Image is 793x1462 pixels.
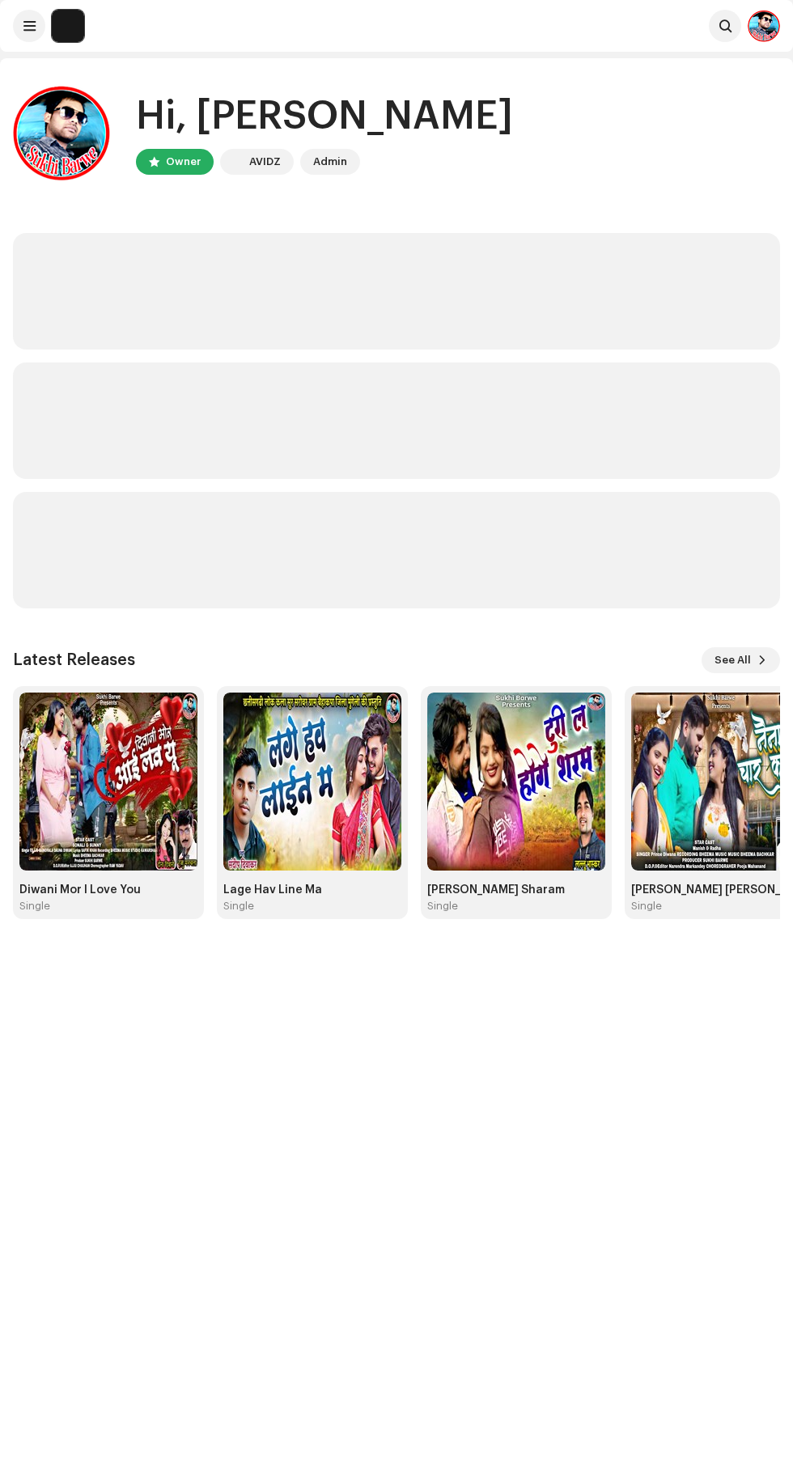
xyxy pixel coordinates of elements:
img: dda00147-e555-4b8c-a983-7fbd747006ce [19,693,197,871]
div: Lage Hav Line Ma [223,884,401,896]
img: ad164c85-d339-4ef5-937c-e58bfb9d3c7c [427,693,605,871]
button: See All [702,647,780,673]
div: Single [19,900,50,913]
span: See All [715,644,751,676]
img: fcb0bcac-50fc-47bd-9e66-358be25e92d9 [223,693,401,871]
div: Single [631,900,662,913]
div: Admin [313,152,347,172]
h3: Latest Releases [13,647,135,673]
img: 2a7802a0-e7fe-4d4e-8a4f-6335647a5562 [748,10,780,42]
div: Single [223,900,254,913]
div: AVIDZ [249,152,281,172]
div: Single [427,900,458,913]
img: 2a7802a0-e7fe-4d4e-8a4f-6335647a5562 [13,84,110,181]
div: [PERSON_NAME] Sharam [427,884,605,896]
div: Owner [166,152,201,172]
img: 10d72f0b-d06a-424f-aeaa-9c9f537e57b6 [52,10,84,42]
div: Diwani Mor I Love You [19,884,197,896]
div: Hi, [PERSON_NAME] [136,91,513,142]
img: 10d72f0b-d06a-424f-aeaa-9c9f537e57b6 [223,152,243,172]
